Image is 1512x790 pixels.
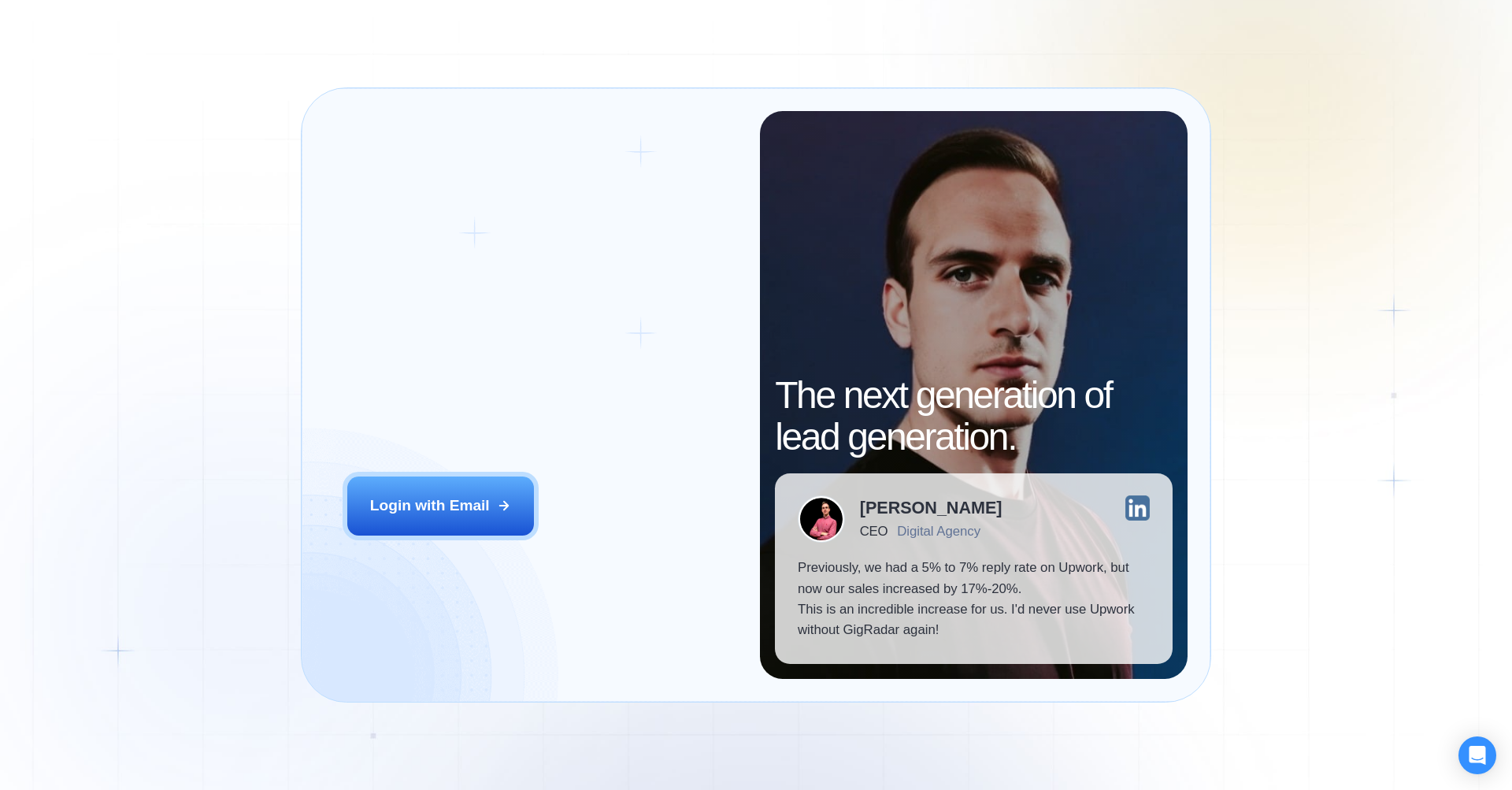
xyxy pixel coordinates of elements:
[860,499,1002,517] div: [PERSON_NAME]
[775,375,1173,458] h2: The next generation of lead generation.
[370,495,490,516] div: Login with Email
[1458,736,1496,774] div: Open Intercom Messenger
[897,524,980,539] div: Digital Agency
[347,477,535,535] button: Login with Email
[798,558,1150,641] p: Previously, we had a 5% to 7% reply rate on Upwork, but now our sales increased by 17%-20%. This ...
[860,524,888,539] div: CEO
